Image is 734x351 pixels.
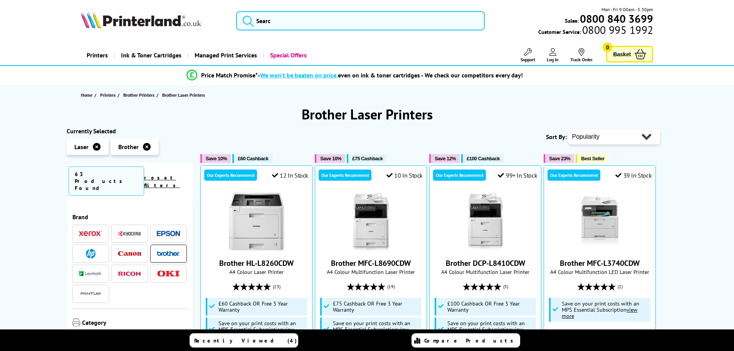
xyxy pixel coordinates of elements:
a: Log In [547,48,559,62]
span: Brother [118,143,139,151]
span: Save 23% [549,156,570,161]
a: Printerland Logo [81,12,227,30]
a: Compare Products [412,333,520,348]
a: Brother DCP-L8410CDW [457,244,514,252]
span: A4 Colour Multifunction Laser Printer [319,268,423,275]
a: Ink & Toner Cartridges [114,45,187,65]
a: Special Offers [263,45,312,65]
span: 63 Products Found [69,166,144,196]
a: Track Order [570,48,593,62]
a: Brother MFC-L3740CDW [560,258,640,268]
a: Home [81,91,94,99]
a: Xerox [79,229,102,238]
a: Pantum [79,289,102,299]
a: Canon [118,249,141,259]
span: £75 Cashback [352,156,383,161]
a: Brother MFC-L8690CDW [331,258,411,268]
span: Category [82,319,187,328]
img: Kyocera [118,231,141,237]
a: Epson [157,229,180,238]
a: Brother HL-L8260CDW [228,244,286,252]
img: Lexmark [79,271,102,276]
div: 39 In Stock [615,171,652,179]
div: 99+ In Stock [498,171,537,179]
span: A4 Colour Multifunction Laser Printer [433,268,537,275]
img: Brother HL-L8260CDW [228,193,286,250]
u: view more [562,306,638,319]
div: Our Experts Recommend [204,170,257,181]
a: Basket 0 [606,46,653,62]
span: Laser [74,143,89,151]
span: £60 Cashback [238,156,268,161]
span: Save 12% [435,156,456,161]
li: modal_Promise [63,69,647,82]
span: Basket [613,49,631,59]
span: Recently Viewed (4) [194,337,297,344]
a: Brother HL-L8260CDW [219,258,294,268]
img: Xerox [79,231,102,236]
button: Save 10% [315,154,345,163]
img: Brother MFC-L8690CDW [342,193,400,250]
span: Brother Printers [123,91,155,99]
div: Currently Selected [67,127,193,135]
div: 12 In Stock [272,171,308,179]
span: Best Seller [581,156,605,161]
img: Canon [118,251,141,256]
img: HP [86,249,96,259]
span: £75 Cashback OR Free 3 Year Warranty [333,301,420,313]
span: Customer Service: [538,26,653,35]
a: Brother [157,249,180,259]
span: 0800 995 1992 [581,26,653,34]
span: (5) [503,279,508,294]
a: Brother MFC-L8690CDW [342,244,400,252]
a: Ricoh [118,269,141,279]
img: Brother MFC-L3740CDW [571,193,629,250]
span: £100 Cashback [467,156,500,161]
span: (19) [387,279,395,294]
a: Brother Printers [123,91,156,99]
a: Printers [100,91,118,99]
span: Save 10% [320,156,341,161]
span: Save on your print costs with an MPS Essential Subscription [333,319,410,339]
a: reset filters [144,174,180,189]
span: £100 Cashback OR Free 3 Year Warranty [447,301,534,313]
h1: Brother Laser Printers [67,105,668,123]
span: Price Match Promise* [201,71,258,79]
a: Printers [81,45,114,65]
div: Our Experts Recommend [319,170,371,181]
img: Ricoh [118,272,141,276]
a: Brother DCP-L8410CDW [446,258,525,268]
div: - even on ink & toner cartridges - We check our competitors every day! [258,71,523,79]
img: Epson [157,231,180,237]
input: Searc [236,11,485,30]
img: Pantum [79,289,102,298]
button: Save 23% [544,154,574,163]
button: Save 10% [200,154,231,163]
span: Ink & Toner Cartridges [121,45,181,65]
img: Printerland Logo [81,12,201,29]
a: 0800 840 3699 [579,15,653,22]
span: 0 [603,42,612,52]
a: Brother MFC-L3740CDW [571,244,629,252]
a: Support [521,48,535,62]
button: Save 12% [429,154,460,163]
span: Save on your print costs with an MPS Essential Subscription [562,300,639,319]
button: £60 Cashback [232,154,272,163]
img: Brother DCP-L8410CDW [457,193,514,250]
button: £100 Cashback [461,154,504,163]
span: Mon - Fri 9:00am - 5:30pm [601,6,653,13]
div: Our Experts Recommend [548,170,600,181]
a: HP [79,249,102,259]
a: Recently Viewed (4) [190,333,298,348]
a: Managed Print Services [187,45,263,65]
span: Save 10% [206,156,227,161]
button: £75 Cashback [347,154,386,163]
span: (23) [273,279,280,294]
img: Brother [157,251,180,256]
span: Brother Laser Printers [162,92,205,98]
div: Our Experts Recommend [433,170,486,181]
span: (2) [618,279,623,294]
span: £60 Cashback OR Free 3 Year Warranty [218,301,306,313]
b: 0800 840 3699 [580,12,653,26]
span: Save on your print costs with an MPS Essential Subscription [447,319,525,339]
